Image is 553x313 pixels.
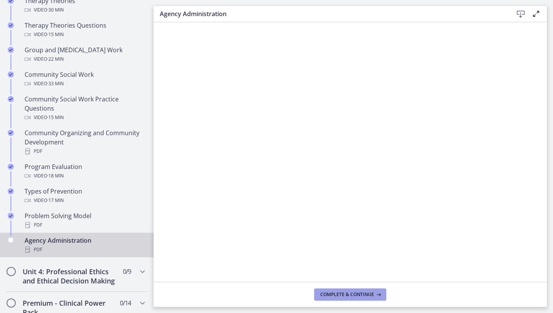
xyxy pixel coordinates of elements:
h3: Agency Administration [160,9,501,18]
i: Completed [8,47,14,53]
div: Problem Solving Model [25,211,144,230]
span: · 17 min [47,196,64,205]
div: Video [25,5,144,15]
span: · 22 min [47,55,64,64]
div: Types of Prevention [25,187,144,205]
div: PDF [25,220,144,230]
span: · 33 min [47,79,64,88]
div: PDF [25,147,144,156]
div: Group and [MEDICAL_DATA] Work [25,45,144,64]
i: Completed [8,22,14,28]
div: Program Evaluation [25,162,144,181]
div: Video [25,79,144,88]
div: Video [25,113,144,122]
span: 0 / 14 [120,298,131,308]
button: Complete & continue [314,288,386,301]
i: Completed [8,71,14,78]
div: Video [25,171,144,181]
div: Community Social Work [25,70,144,88]
i: Completed [8,130,14,136]
div: PDF [25,245,144,254]
span: · 30 min [47,5,64,15]
div: Video [25,30,144,39]
h2: Unit 4: Professional Ethics and Ethical Decision Making [23,267,116,285]
i: Completed [8,96,14,102]
i: Completed [8,164,14,170]
span: 0 / 9 [123,267,131,276]
span: · 18 min [47,171,64,181]
div: Community Social Work Practice Questions [25,94,144,122]
span: Complete & continue [320,291,374,298]
i: Completed [8,213,14,219]
span: · 15 min [47,30,64,39]
i: Completed [8,188,14,194]
div: Community Organizing and Community Development [25,128,144,156]
div: Agency Administration [25,236,144,254]
div: Therapy Theories Questions [25,21,144,39]
div: Video [25,55,144,64]
span: · 15 min [47,113,64,122]
div: Video [25,196,144,205]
